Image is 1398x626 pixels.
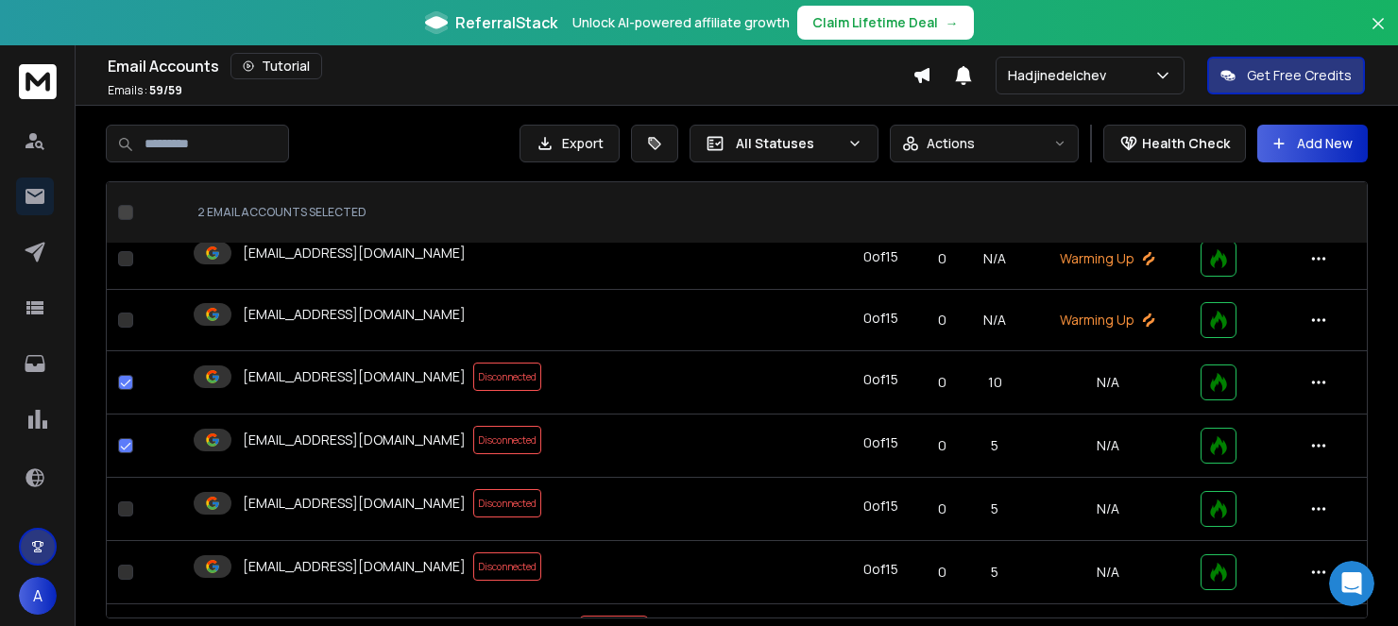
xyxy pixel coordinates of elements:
[230,53,322,79] button: Tutorial
[44,385,163,400] b: Missing inboxes
[90,481,105,496] button: Gif picker
[946,13,959,32] span: →
[197,205,826,220] div: 2 EMAIL ACCOUNTS SELECTED
[44,226,120,241] b: Week 6–8:
[44,127,295,162] li: Send 10–15 warm-up emails + 15 campaign emails per day.
[16,441,362,473] textarea: Message…
[149,82,182,98] span: 59 / 59
[1142,134,1230,153] p: Health Check
[60,481,75,496] button: Emoji picker
[1038,436,1179,455] p: N/A
[963,228,1026,290] td: N/A
[44,128,104,144] b: Week 4:
[120,481,135,496] button: Start recording
[963,290,1026,351] td: N/A
[1038,563,1179,582] p: N/A
[473,426,541,454] span: Disconnected
[44,305,146,320] b: After Week 9:
[932,563,953,582] p: 0
[243,557,466,576] p: [EMAIL_ADDRESS][DOMAIN_NAME]
[108,83,182,98] p: Emails :
[92,9,119,24] h1: Box
[1038,311,1179,330] p: Warming Up
[863,560,898,579] div: 0 of 15
[1038,249,1179,268] p: Warming Up
[44,384,295,525] li: – You can simply re-export all inboxes again; the ones that didn’t connect initially will also ge...
[44,168,104,183] b: Week 5:
[29,481,44,496] button: Upload attachment
[44,167,295,220] li: Send 15 warm-up emails + 20 campaign emails per day (total ~35).
[932,311,953,330] p: 0
[44,225,295,243] li: Maintain the same pace.
[44,89,120,104] b: Week 1–3:
[473,489,541,517] span: Disconnected
[92,24,235,42] p: The team can also help
[863,370,898,389] div: 0 of 15
[797,6,974,40] button: Claim Lifetime Deal→
[927,134,975,153] p: Actions
[1329,561,1374,606] iframe: Intercom live chat
[963,415,1026,478] td: 5
[572,13,790,32] p: Unlock AI-powered affiliate growth
[243,431,466,449] p: [EMAIL_ADDRESS][DOMAIN_NAME]
[963,351,1026,415] td: 10
[1366,11,1390,57] button: Close banner
[44,304,295,374] li: Keep monitoring deliverability. If you see any drop or spam flags, reduce campaign volume and inc...
[243,244,466,262] p: [EMAIL_ADDRESS][DOMAIN_NAME]
[1008,66,1114,85] p: Hadjinedelchev
[44,88,295,123] li: Send 15–20 warm-up emails daily.
[520,125,620,162] button: Export
[932,436,953,455] p: 0
[1038,499,1179,518] p: N/A
[332,8,366,42] div: Close
[44,61,249,76] b: Sending recommendations:
[243,494,466,513] p: [EMAIL_ADDRESS][DOMAIN_NAME]
[932,249,953,268] p: 0
[473,363,541,391] span: Disconnected
[863,433,898,452] div: 0 of 15
[863,309,898,328] div: 0 of 15
[863,247,898,266] div: 0 of 15
[243,367,466,386] p: [EMAIL_ADDRESS][DOMAIN_NAME]
[1257,125,1368,162] button: Add New
[863,497,898,516] div: 0 of 15
[455,11,557,34] span: ReferralStack
[1038,373,1179,392] p: N/A
[1103,125,1246,162] button: Health Check
[44,247,104,262] b: Week 9:
[296,8,332,43] button: Home
[108,53,912,79] div: Email Accounts
[1207,57,1365,94] button: Get Free Credits
[963,478,1026,541] td: 5
[932,499,953,518] p: 0
[473,552,541,581] span: Disconnected
[324,473,354,503] button: Send a message…
[1247,66,1352,85] p: Get Free Credits
[243,305,466,324] p: [EMAIL_ADDRESS][DOMAIN_NAME]
[736,134,840,153] p: All Statuses
[932,373,953,392] p: 0
[963,541,1026,604] td: 5
[19,577,57,615] button: A
[44,246,295,299] li: Gradually scale up to 20 warm-ups + 30 campaign emails per day (total ~50).
[12,8,48,43] button: go back
[54,10,84,41] img: Profile image for Box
